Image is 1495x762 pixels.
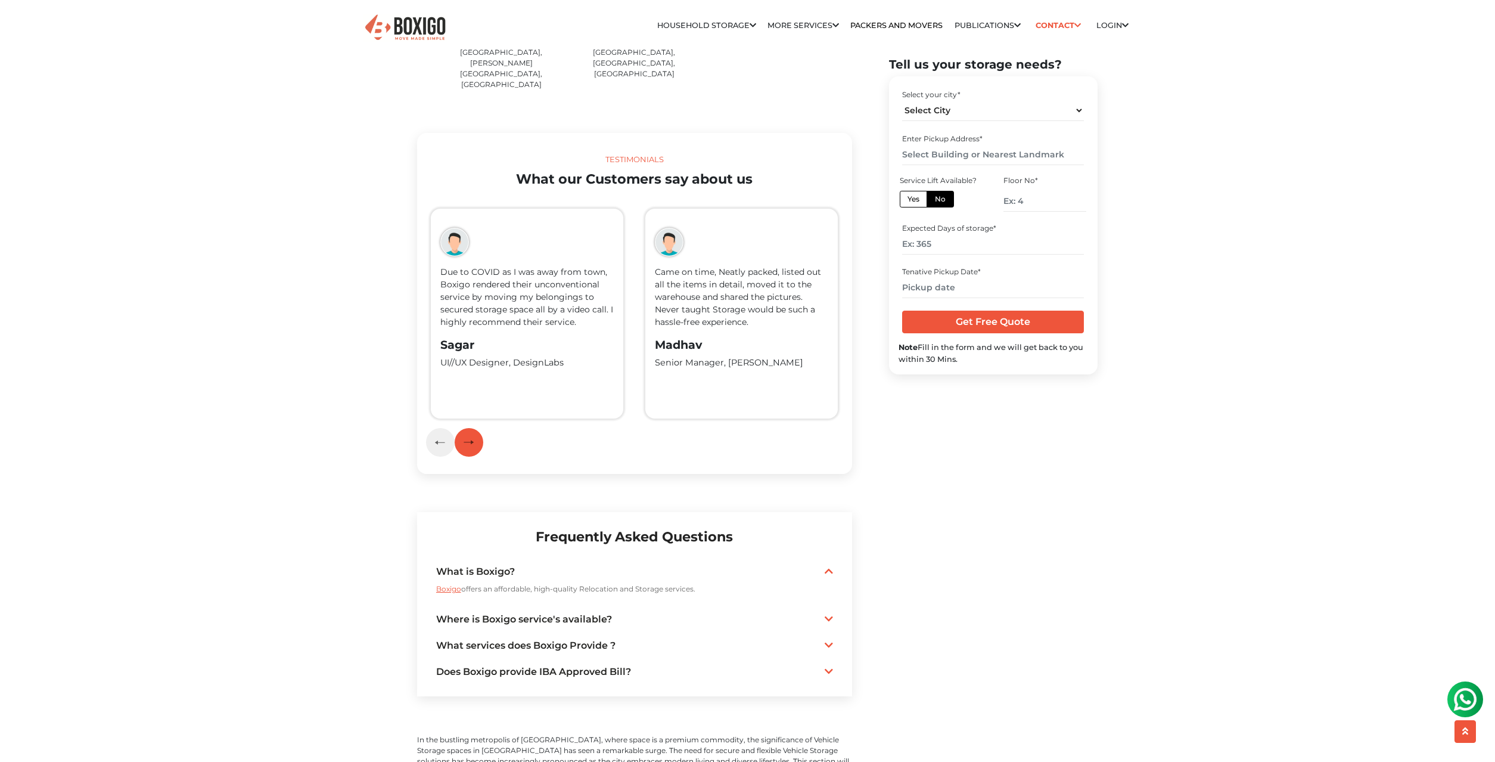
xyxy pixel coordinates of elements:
[889,57,1098,72] h2: Tell us your storage needs?
[1003,191,1086,212] input: Ex: 4
[655,357,828,370] p: Senior Manager, [PERSON_NAME]
[436,565,833,579] a: What is Boxigo?
[440,228,469,256] img: boxigo_girl_icon
[435,440,445,445] img: previous-testimonial
[767,21,839,30] a: More services
[436,583,833,595] p: offers an affordable, high-quality Relocation and Storage services.
[12,12,36,36] img: whatsapp-icon.svg
[426,171,843,187] h2: What our Customers say about us
[1454,720,1476,743] button: scroll up
[655,266,828,329] p: Came on time, Neatly packed, listed out all the items in detail, moved it to the warehouse and sh...
[577,36,692,79] p: [GEOGRAPHIC_DATA], [GEOGRAPHIC_DATA], [GEOGRAPHIC_DATA], [GEOGRAPHIC_DATA]
[902,311,1084,333] input: Get Free Quote
[464,439,474,445] img: next-testimonial
[900,175,982,186] div: Service Lift Available?
[440,338,614,352] h3: Sagar
[899,343,918,352] b: Note
[363,13,447,42] img: Boxigo
[426,154,843,166] div: Testimonials
[902,89,1084,100] div: Select your city
[1003,175,1086,186] div: Floor No
[444,36,559,90] p: Kelambakkam, [GEOGRAPHIC_DATA], [PERSON_NAME][GEOGRAPHIC_DATA], [GEOGRAPHIC_DATA]
[902,267,1084,277] div: Tenative Pickup Date
[902,277,1084,298] input: Pickup date
[440,357,614,370] p: UI//UX Designer, DesignLabs
[657,21,756,30] a: Household Storage
[436,522,833,552] h2: Frequently Asked Questions
[436,612,833,627] a: Where is Boxigo service's available?
[436,639,833,653] a: What services does Boxigo Provide ?
[902,234,1084,255] input: Ex: 365
[1032,16,1085,35] a: Contact
[902,144,1084,165] input: Select Building or Nearest Landmark
[900,191,927,207] label: Yes
[655,338,828,352] h3: Madhav
[850,21,943,30] a: Packers and Movers
[902,223,1084,234] div: Expected Days of storage
[436,584,461,593] span: Boxigo
[440,266,614,329] p: Due to COVID as I was away from town, Boxigo rendered their unconventional service by moving my b...
[436,665,833,679] a: Does Boxigo provide IBA Approved Bill?
[955,21,1021,30] a: Publications
[927,191,954,207] label: No
[899,342,1088,364] div: Fill in the form and we will get back to you within 30 Mins.
[902,134,1084,144] div: Enter Pickup Address
[1096,21,1129,30] a: Login
[655,228,683,256] img: boxigo_girl_icon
